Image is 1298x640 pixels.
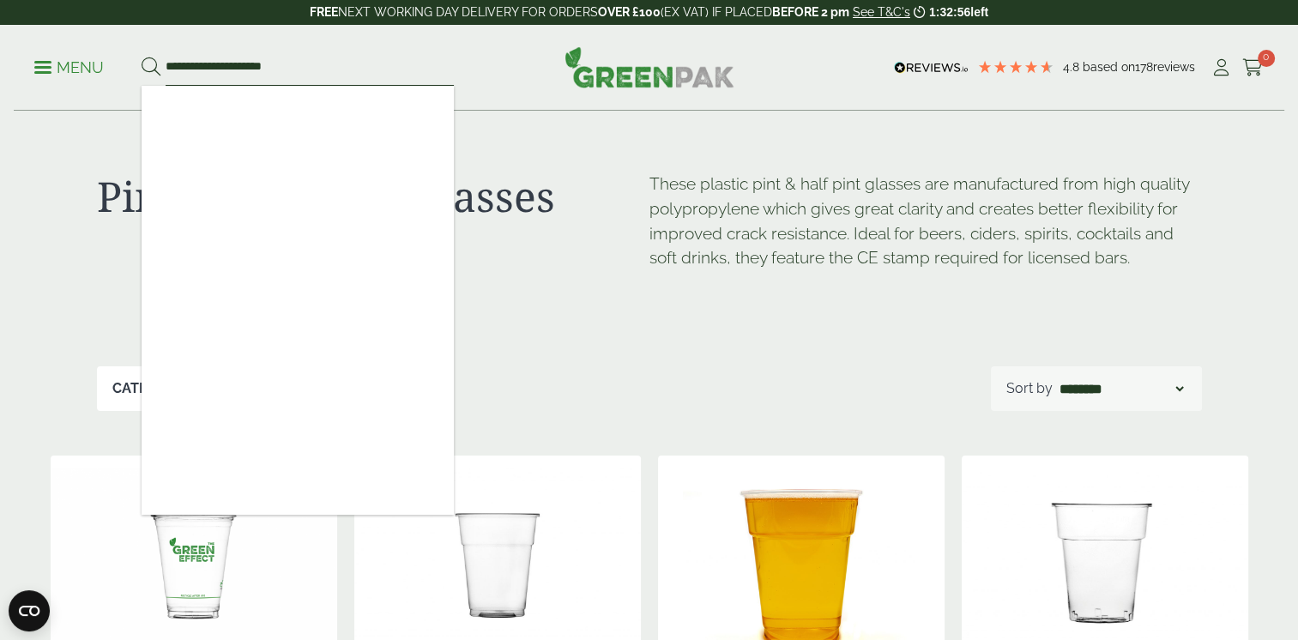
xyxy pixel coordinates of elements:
span: 178 [1135,60,1153,74]
img: REVIEWS.io [894,62,969,74]
span: Based on [1083,60,1135,74]
strong: FREE [310,5,338,19]
a: Menu [34,57,104,75]
span: 0 [1258,50,1275,67]
button: Open CMP widget [9,590,50,631]
select: Shop order [1056,378,1186,399]
p: Menu [34,57,104,78]
h1: Pint & Half Pint Glasses [97,172,649,221]
div: 4.78 Stars [977,59,1054,75]
span: reviews [1153,60,1195,74]
span: 4.8 [1063,60,1083,74]
img: GreenPak Supplies [564,46,734,88]
i: My Account [1210,59,1232,76]
p: Categories [112,378,199,399]
p: These plastic pint & half pint glasses are manufactured from high quality polypropylene which giv... [649,172,1202,270]
strong: BEFORE 2 pm [772,5,849,19]
strong: OVER £100 [598,5,661,19]
span: 1:32:56 [929,5,970,19]
p: Sort by [1006,378,1053,399]
a: See T&C's [853,5,910,19]
span: left [970,5,988,19]
i: Cart [1242,59,1264,76]
a: 0 [1242,55,1264,81]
